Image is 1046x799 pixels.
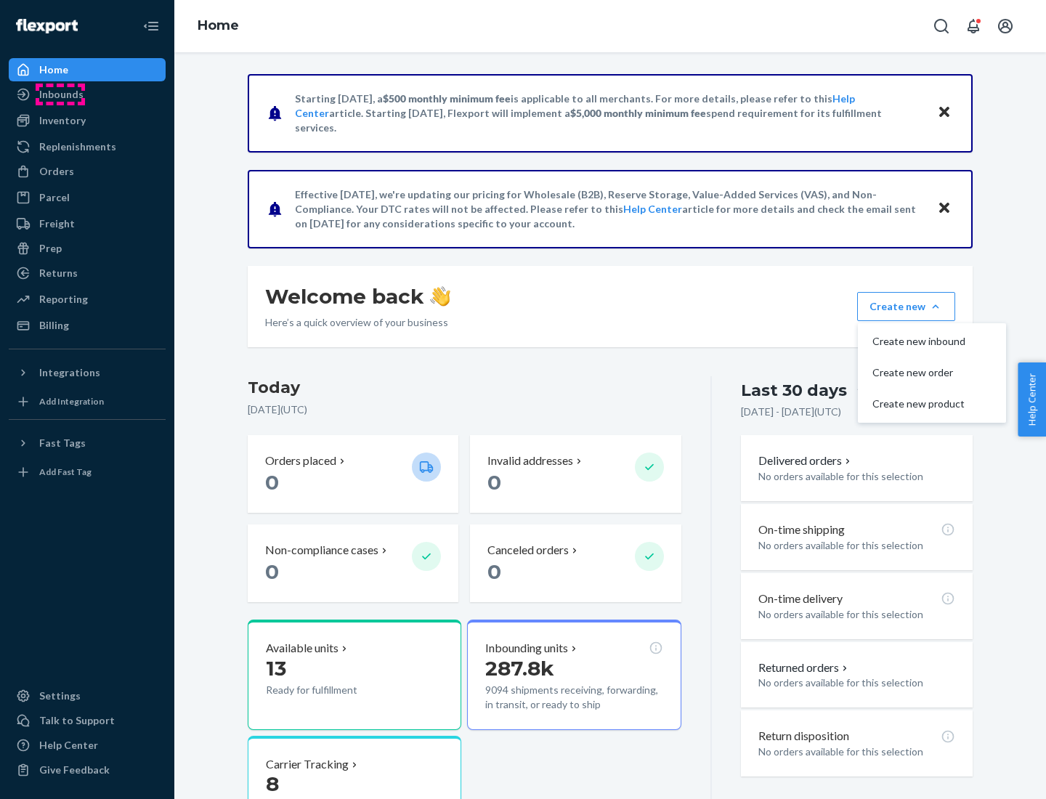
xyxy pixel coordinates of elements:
[266,771,279,796] span: 8
[39,763,110,777] div: Give Feedback
[39,436,86,450] div: Fast Tags
[758,538,955,553] p: No orders available for this selection
[9,135,166,158] a: Replenishments
[39,190,70,205] div: Parcel
[266,756,349,773] p: Carrier Tracking
[872,399,965,409] span: Create new product
[741,379,847,402] div: Last 30 days
[9,186,166,209] a: Parcel
[39,365,100,380] div: Integrations
[758,522,845,538] p: On-time shipping
[9,212,166,235] a: Freight
[39,62,68,77] div: Home
[9,237,166,260] a: Prep
[872,368,965,378] span: Create new order
[9,109,166,132] a: Inventory
[758,660,851,676] button: Returned orders
[470,524,681,602] button: Canceled orders 0
[487,453,573,469] p: Invalid addresses
[16,19,78,33] img: Flexport logo
[927,12,956,41] button: Open Search Box
[1018,362,1046,437] button: Help Center
[265,315,450,330] p: Here’s a quick overview of your business
[39,241,62,256] div: Prep
[9,261,166,285] a: Returns
[383,92,511,105] span: $500 monthly minimum fee
[935,198,954,219] button: Close
[39,87,84,102] div: Inbounds
[758,728,849,745] p: Return disposition
[861,357,1003,389] button: Create new order
[758,676,955,690] p: No orders available for this selection
[186,5,251,47] ol: breadcrumbs
[266,640,338,657] p: Available units
[248,376,681,399] h3: Today
[9,288,166,311] a: Reporting
[265,283,450,309] h1: Welcome back
[39,292,88,307] div: Reporting
[39,113,86,128] div: Inventory
[39,139,116,154] div: Replenishments
[137,12,166,41] button: Close Navigation
[9,461,166,484] a: Add Fast Tag
[758,607,955,622] p: No orders available for this selection
[248,435,458,513] button: Orders placed 0
[758,469,955,484] p: No orders available for this selection
[265,453,336,469] p: Orders placed
[9,709,166,732] a: Talk to Support
[487,559,501,584] span: 0
[857,292,955,321] button: Create newCreate new inboundCreate new orderCreate new product
[9,314,166,337] a: Billing
[39,164,74,179] div: Orders
[9,390,166,413] a: Add Integration
[959,12,988,41] button: Open notifications
[39,266,78,280] div: Returns
[295,92,923,135] p: Starting [DATE], a is applicable to all merchants. For more details, please refer to this article...
[485,640,568,657] p: Inbounding units
[39,395,104,407] div: Add Integration
[485,683,662,712] p: 9094 shipments receiving, forwarding, in transit, or ready to ship
[9,83,166,106] a: Inbounds
[485,656,554,681] span: 287.8k
[861,326,1003,357] button: Create new inbound
[265,542,378,559] p: Non-compliance cases
[265,559,279,584] span: 0
[758,453,854,469] button: Delivered orders
[9,58,166,81] a: Home
[623,203,682,215] a: Help Center
[872,336,965,346] span: Create new inbound
[39,713,115,728] div: Talk to Support
[487,470,501,495] span: 0
[266,683,400,697] p: Ready for fulfillment
[470,435,681,513] button: Invalid addresses 0
[39,738,98,753] div: Help Center
[248,524,458,602] button: Non-compliance cases 0
[248,402,681,417] p: [DATE] ( UTC )
[9,758,166,782] button: Give Feedback
[758,745,955,759] p: No orders available for this selection
[9,431,166,455] button: Fast Tags
[295,187,923,231] p: Effective [DATE], we're updating our pricing for Wholesale (B2B), Reserve Storage, Value-Added Se...
[741,405,841,419] p: [DATE] - [DATE] ( UTC )
[39,318,69,333] div: Billing
[39,466,92,478] div: Add Fast Tag
[570,107,706,119] span: $5,000 monthly minimum fee
[935,102,954,123] button: Close
[430,286,450,307] img: hand-wave emoji
[265,470,279,495] span: 0
[991,12,1020,41] button: Open account menu
[266,656,286,681] span: 13
[248,620,461,730] button: Available units13Ready for fulfillment
[9,361,166,384] button: Integrations
[9,734,166,757] a: Help Center
[9,160,166,183] a: Orders
[758,591,843,607] p: On-time delivery
[467,620,681,730] button: Inbounding units287.8k9094 shipments receiving, forwarding, in transit, or ready to ship
[861,389,1003,420] button: Create new product
[39,689,81,703] div: Settings
[39,216,75,231] div: Freight
[487,542,569,559] p: Canceled orders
